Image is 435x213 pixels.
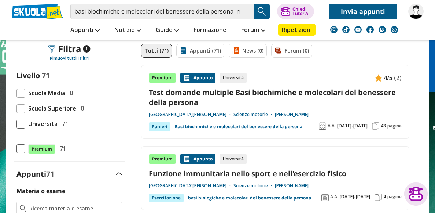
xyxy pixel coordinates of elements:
span: 71 [42,71,50,80]
span: 4 [383,194,386,200]
img: Apri e chiudi sezione [116,172,122,175]
span: Scuola Superiore [25,104,76,113]
a: [PERSON_NAME] [275,183,309,189]
a: Appunti (71) [176,44,224,58]
div: Panieri [149,122,170,131]
span: [DATE]-[DATE] [337,123,368,129]
img: facebook [366,26,374,33]
span: 4/5 [384,73,392,83]
a: Scienze motorie [233,112,275,118]
img: Appunti contenuto [183,74,191,82]
img: tiktok [342,26,350,33]
a: basi biologiche e molecolari del benessere della persona [188,194,311,202]
label: Livello [16,71,40,80]
img: yea245 [408,4,424,19]
img: Anno accademico [319,122,326,130]
a: Tutti (71) [141,44,172,58]
img: Appunti filtro contenuto [180,47,187,54]
div: Università [220,154,247,164]
img: Appunti contenuto [375,74,382,82]
label: Materia o esame [16,187,65,195]
div: Premium [149,73,176,83]
img: Filtra filtri mobile [48,45,55,53]
a: Ripetizioni [278,24,316,36]
a: Appunti [69,24,102,37]
div: Appunto [180,154,215,164]
img: Ricerca materia o esame [20,205,27,212]
img: instagram [330,26,338,33]
span: 0 [78,104,84,113]
span: 71 [46,169,54,179]
span: 71 [57,144,66,153]
a: Formazione [192,24,228,37]
a: Funzione immunitaria nello sport e nell'esercizio fisico [149,169,402,178]
input: Cerca appunti, riassunti o versioni [70,4,254,19]
span: 48 [381,123,386,129]
img: Pagine [372,122,379,130]
img: WhatsApp [391,26,398,33]
span: (2) [394,73,402,83]
a: Test domande multiple Basi biochimiche e molecolari del benessere della persona [149,87,402,107]
a: Scienze motorie [233,183,275,189]
span: [DATE]-[DATE] [340,194,370,200]
button: ChiediTutor AI [277,4,314,19]
span: Università [25,119,58,129]
div: Appunto [180,73,215,83]
img: Appunti contenuto [183,155,191,163]
input: Ricerca materia o esame [29,205,118,212]
a: [PERSON_NAME] [275,112,309,118]
a: Basi biochimiche e molecolari del benessere della persona [175,122,302,131]
span: Scuola Media [25,88,65,98]
label: Appunti [16,169,54,179]
div: Rimuovi tutti i filtri [14,55,125,61]
span: 71 [59,119,69,129]
img: twitch [379,26,386,33]
button: Search Button [254,4,270,19]
img: youtube [354,26,362,33]
div: Università [220,73,247,83]
a: Notizie [113,24,143,37]
a: [GEOGRAPHIC_DATA][PERSON_NAME] [149,112,233,118]
span: A.A. [328,123,336,129]
a: Forum [239,24,267,37]
span: Premium [28,144,55,154]
span: pagine [387,194,402,200]
a: [GEOGRAPHIC_DATA][PERSON_NAME] [149,183,233,189]
img: Cerca appunti, riassunti o versioni [257,6,268,17]
a: Guide [154,24,181,37]
span: 1 [83,45,90,53]
div: Premium [149,154,176,164]
div: Filtra [48,44,90,54]
div: Chiedi Tutor AI [292,7,310,16]
a: Invia appunti [329,4,397,19]
span: 0 [67,88,73,98]
span: pagine [387,123,402,129]
span: A.A. [330,194,338,200]
img: Pagine [375,194,382,201]
div: Esercitazione [149,194,184,202]
img: Anno accademico [321,194,329,201]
